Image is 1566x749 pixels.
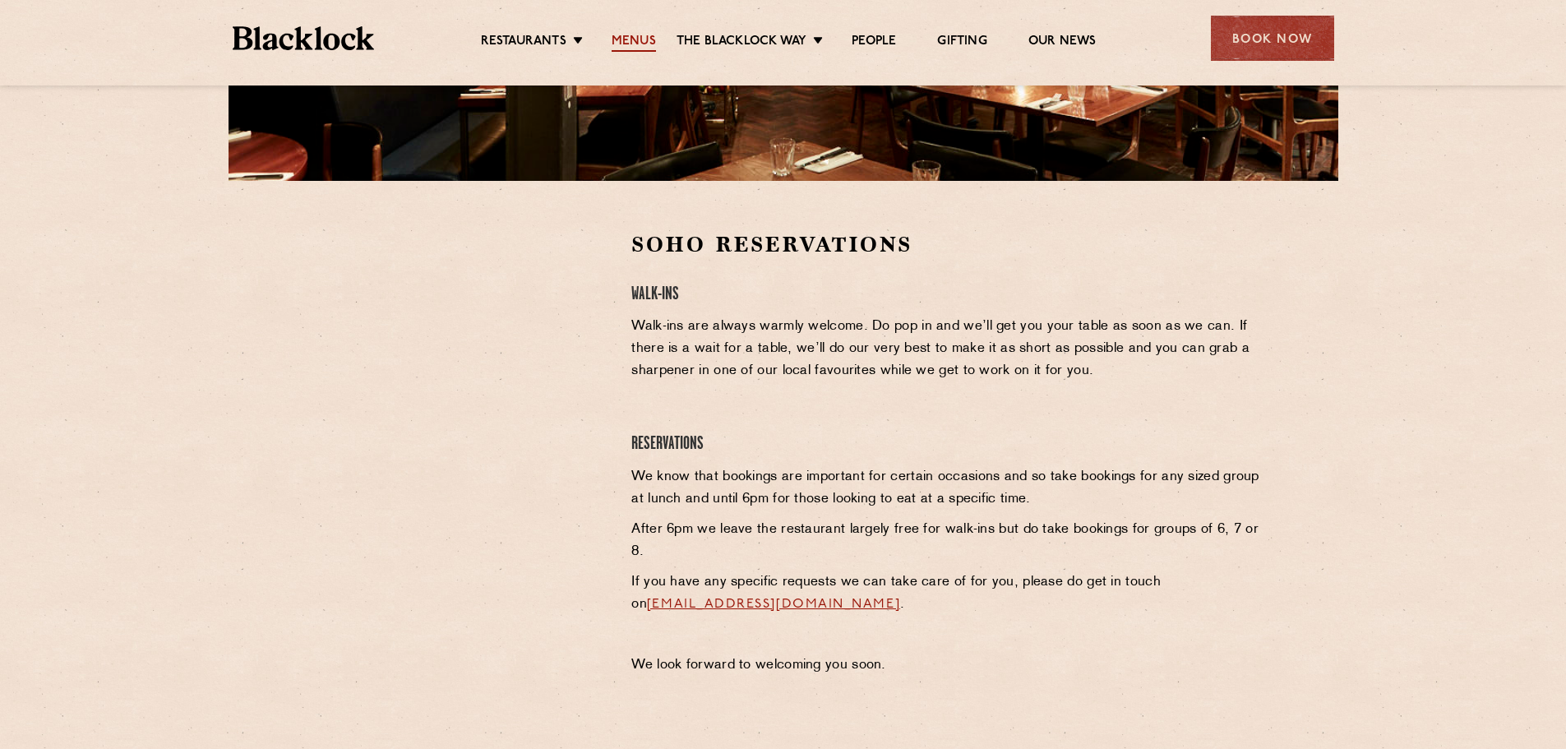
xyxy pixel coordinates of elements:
[852,34,896,52] a: People
[647,598,900,611] a: [EMAIL_ADDRESS][DOMAIN_NAME]
[233,26,375,50] img: BL_Textured_Logo-footer-cropped.svg
[631,284,1262,306] h4: Walk-Ins
[631,230,1262,259] h2: Soho Reservations
[631,466,1262,511] p: We know that bookings are important for certain occasions and so take bookings for any sized grou...
[937,34,986,52] a: Gifting
[1211,16,1334,61] div: Book Now
[631,571,1262,616] p: If you have any specific requests we can take care of for you, please do get in touch on .
[1028,34,1097,52] a: Our News
[481,34,566,52] a: Restaurants
[631,654,1262,677] p: We look forward to welcoming you soon.
[612,34,656,52] a: Menus
[631,519,1262,563] p: After 6pm we leave the restaurant largely free for walk-ins but do take bookings for groups of 6,...
[631,316,1262,382] p: Walk-ins are always warmly welcome. Do pop in and we’ll get you your table as soon as we can. If ...
[363,230,547,478] iframe: OpenTable make booking widget
[631,433,1262,455] h4: Reservations
[677,34,806,52] a: The Blacklock Way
